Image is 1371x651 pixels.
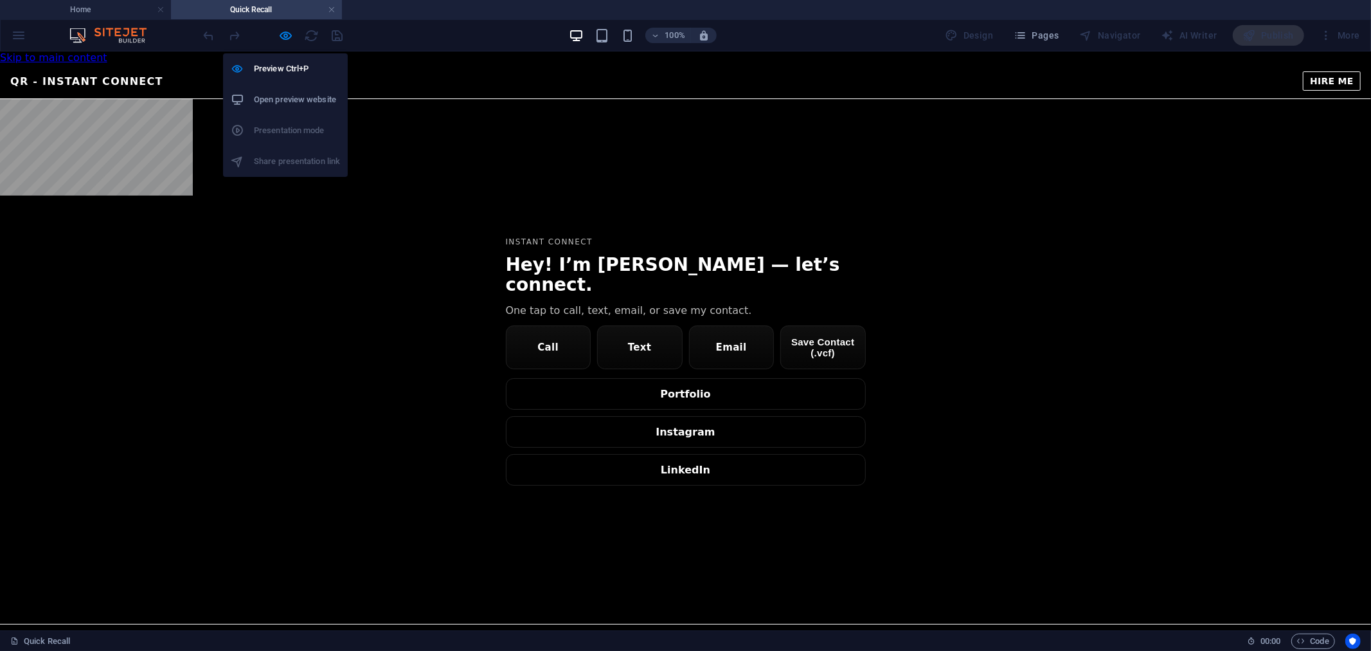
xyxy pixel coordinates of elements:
a: Email [689,274,775,318]
h4: Quick Recall [171,3,342,17]
a: Portfolio [506,327,866,358]
h6: 100% [665,28,685,43]
h6: Preview Ctrl+P [254,61,340,77]
span: 00 00 [1260,634,1280,649]
div: Instant Connect [506,186,866,195]
a: LinkedIn [506,403,866,434]
button: Pages [1008,25,1064,46]
button: Save Contact (.vcf) [780,274,866,318]
h6: Open preview website [254,92,340,107]
div: Hey! I’m [PERSON_NAME] — let’s connect. [506,204,866,244]
span: : [1269,636,1271,646]
a: Text [597,274,683,318]
a: Instagram [506,365,866,396]
span: Pages [1014,29,1059,42]
h6: Session time [1247,634,1281,649]
button: 100% [645,28,691,43]
div: QR - Instant Connect [10,24,163,36]
button: Code [1291,634,1335,649]
span: Code [1297,634,1329,649]
a: HIRE ME [1303,20,1361,39]
div: One tap to call, text, email, or save my contact. [506,253,866,265]
button: Usercentrics [1345,634,1361,649]
i: On resize automatically adjust zoom level to fit chosen device. [698,30,710,41]
img: Editor Logo [66,28,163,43]
a: Call [506,274,591,318]
a: Click to cancel selection. Double-click to open Pages [10,634,70,649]
div: Design (Ctrl+Alt+Y) [940,25,999,46]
